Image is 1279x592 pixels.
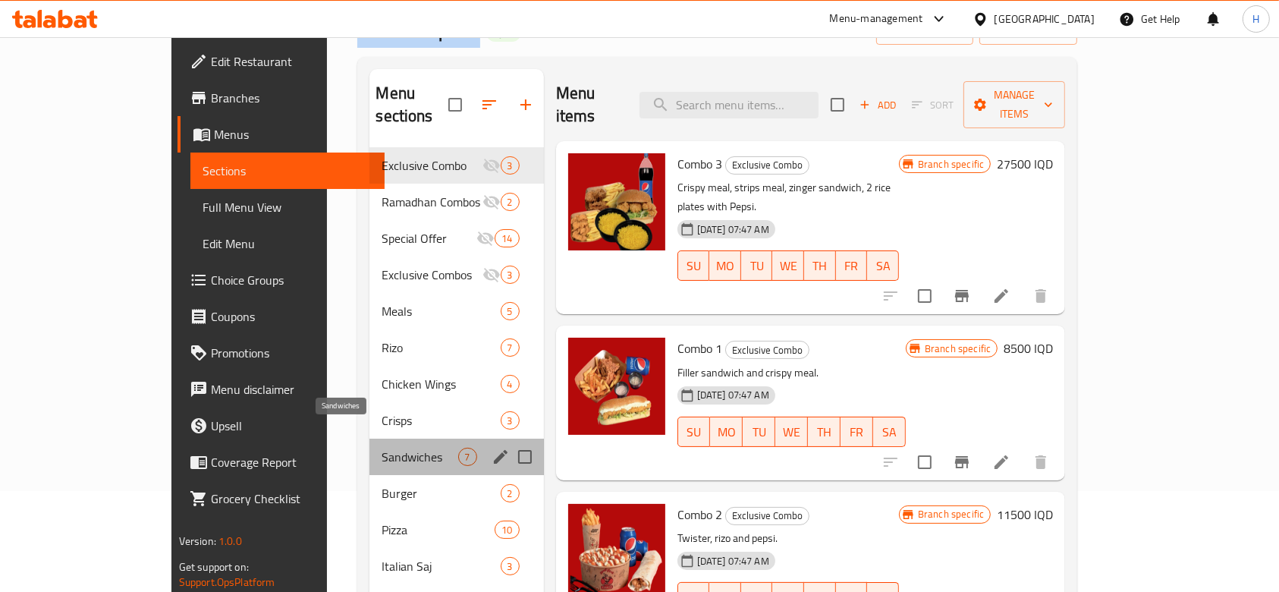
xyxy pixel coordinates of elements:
[382,521,495,539] span: Pizza
[710,417,743,447] button: MO
[691,554,775,568] span: [DATE] 07:47 AM
[909,446,941,478] span: Select to update
[369,147,543,184] div: Exclusive Combo3
[775,417,808,447] button: WE
[218,531,242,551] span: 1.0.0
[1023,444,1059,480] button: delete
[179,531,216,551] span: Version:
[495,229,519,247] div: items
[725,341,809,359] div: Exclusive Combo
[482,156,501,175] svg: Inactive section
[747,255,767,277] span: TU
[677,503,722,526] span: Combo 2
[382,375,500,393] span: Chicken Wings
[726,342,809,359] span: Exclusive Combo
[909,280,941,312] span: Select to update
[997,504,1053,525] h6: 11500 IQD
[178,408,385,444] a: Upsell
[178,262,385,298] a: Choice Groups
[211,307,373,326] span: Coupons
[873,417,906,447] button: SA
[709,250,741,281] button: MO
[190,153,385,189] a: Sections
[857,96,898,114] span: Add
[369,184,543,220] div: Ramadhan Combos2
[963,81,1065,128] button: Manage items
[501,559,519,574] span: 3
[992,287,1010,305] a: Edit menu item
[178,480,385,517] a: Grocery Checklist
[677,529,899,548] p: Twister, rizo and pepsi.
[804,250,836,281] button: TH
[568,338,665,435] img: Combo 1
[830,10,923,28] div: Menu-management
[382,339,500,357] span: Rizo
[725,156,809,175] div: Exclusive Combo
[501,159,519,173] span: 3
[778,255,798,277] span: WE
[836,250,868,281] button: FR
[501,341,519,355] span: 7
[211,380,373,398] span: Menu disclaimer
[382,193,482,211] span: Ramadhan Combos
[944,278,980,314] button: Branch-specific-item
[369,366,543,402] div: Chicken Wings4
[508,87,544,123] button: Add section
[382,411,500,430] div: Crisps
[873,255,893,277] span: SA
[369,475,543,512] div: Burger2
[501,484,520,502] div: items
[726,507,809,524] span: Exclusive Combo
[211,52,373,71] span: Edit Restaurant
[211,453,373,471] span: Coverage Report
[382,302,500,320] div: Meals
[190,225,385,262] a: Edit Menu
[501,268,519,282] span: 3
[944,444,980,480] button: Branch-specific-item
[501,156,520,175] div: items
[178,371,385,408] a: Menu disclaimer
[211,89,373,107] span: Branches
[382,156,482,175] span: Exclusive Combo
[369,329,543,366] div: Rizo7
[781,421,802,443] span: WE
[501,195,519,209] span: 2
[458,448,477,466] div: items
[822,89,853,121] span: Select section
[501,304,519,319] span: 5
[369,402,543,439] div: Crisps3
[211,490,373,508] span: Grocery Checklist
[476,229,495,247] svg: Inactive section
[211,417,373,435] span: Upsell
[919,342,997,356] span: Branch specific
[725,507,809,525] div: Exclusive Combo
[992,453,1010,471] a: Edit menu item
[501,411,520,430] div: items
[1252,11,1259,27] span: H
[211,271,373,289] span: Choice Groups
[501,375,520,393] div: items
[382,229,476,247] span: Special Offer
[495,231,518,246] span: 14
[677,364,906,383] p: Filler sandwich and crispy meal.
[684,255,704,277] span: SU
[677,153,722,175] span: Combo 3
[726,156,809,174] span: Exclusive Combo
[382,557,500,575] span: Italian Saj
[482,193,501,211] svg: Inactive section
[369,548,543,584] div: Italian Saj3
[841,417,873,447] button: FR
[1023,278,1059,314] button: delete
[190,189,385,225] a: Full Menu View
[382,484,500,502] div: Burger
[459,450,476,464] span: 7
[495,523,518,537] span: 10
[501,487,519,501] span: 2
[677,337,722,360] span: Combo 1
[691,388,775,402] span: [DATE] 07:47 AM
[853,93,902,117] button: Add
